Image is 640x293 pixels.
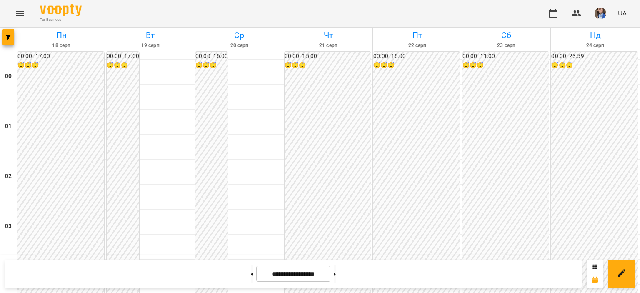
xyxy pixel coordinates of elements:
h6: 24 серп [552,42,638,50]
h6: 00:00 - 11:00 [462,52,549,61]
h6: Нд [552,29,638,42]
h6: 😴😴😴 [195,61,228,70]
h6: 21 серп [285,42,372,50]
h6: 01 [5,122,12,131]
h6: Пт [374,29,460,42]
h6: Сб [463,29,550,42]
h6: 03 [5,222,12,231]
span: For Business [40,17,82,23]
h6: 00:00 - 16:00 [373,52,460,61]
h6: 00:00 - 16:00 [195,52,228,61]
h6: 😴😴😴 [107,61,139,70]
img: 727e98639bf378bfedd43b4b44319584.jpeg [595,8,606,19]
span: UA [618,9,627,18]
h6: 00 [5,72,12,81]
h6: 23 серп [463,42,550,50]
h6: 00:00 - 15:00 [285,52,371,61]
h6: 00:00 - 17:00 [17,52,104,61]
h6: Ср [196,29,282,42]
h6: 22 серп [374,42,460,50]
h6: 00:00 - 17:00 [107,52,139,61]
button: UA [615,5,630,21]
h6: 20 серп [196,42,282,50]
img: Voopty Logo [40,4,82,16]
h6: 00:00 - 23:59 [551,52,638,61]
h6: 😴😴😴 [17,61,104,70]
h6: 😴😴😴 [551,61,638,70]
h6: Пн [18,29,105,42]
h6: 😴😴😴 [285,61,371,70]
h6: 18 серп [18,42,105,50]
button: Menu [10,3,30,23]
h6: Вт [107,29,194,42]
h6: 19 серп [107,42,194,50]
h6: 😴😴😴 [462,61,549,70]
h6: 😴😴😴 [373,61,460,70]
h6: 02 [5,172,12,181]
h6: Чт [285,29,372,42]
